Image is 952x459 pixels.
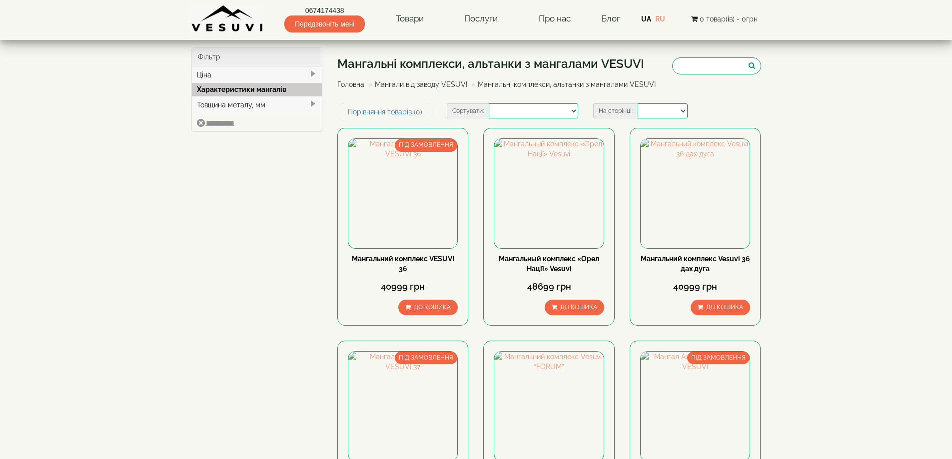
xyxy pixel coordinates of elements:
[337,57,663,70] h1: Мангальні комплекси, альтанки з мангалами VESUVI
[191,5,264,32] img: Завод VESUVI
[398,300,458,315] button: До кошика
[395,139,457,151] span: ПІД ЗАМОВЛЕННЯ
[687,352,750,364] span: ПІД ЗАМОВЛЕННЯ
[352,255,454,273] a: Мангальний комплекс VESUVI 36
[192,83,322,96] div: Характеристики мангалів
[641,255,750,273] a: Мангальний комплекс Vesuvi 36 дах дуга
[337,80,364,88] a: Головна
[641,139,750,248] img: Мангальний комплекс Vesuvi 36 дах дуга
[348,280,458,293] div: 40999 грн
[545,300,604,315] button: До кошика
[414,304,451,311] span: До кошика
[706,304,743,311] span: До кошика
[192,48,322,66] div: Фільтр
[529,7,581,30] a: Про нас
[494,139,603,248] img: Мангальный комплекс «Орел Нації» Vesuvi
[560,304,597,311] span: До кошика
[284,5,365,15] a: 0674174438
[447,103,489,118] label: Сортувати:
[499,255,599,273] a: Мангальный комплекс «Орел Нації» Vesuvi
[688,13,761,24] button: 0 товар(ів) - 0грн
[469,79,656,89] li: Мангальні комплекси, альтанки з мангалами VESUVI
[691,300,750,315] button: До кошика
[641,15,651,23] a: UA
[337,103,433,120] a: Порівняння товарів (0)
[386,7,434,30] a: Товари
[348,139,457,248] img: Мангальний комплекс VESUVI 36
[375,80,467,88] a: Мангали від заводу VESUVI
[192,96,322,113] div: Товщина металу, мм
[655,15,665,23] a: RU
[454,7,508,30] a: Послуги
[601,13,620,23] a: Блог
[700,15,758,23] span: 0 товар(ів) - 0грн
[395,352,457,364] span: ПІД ЗАМОВЛЕННЯ
[494,280,604,293] div: 48699 грн
[640,280,750,293] div: 40999 грн
[192,66,322,83] div: Ціна
[284,15,365,32] span: Передзвоніть мені
[593,103,638,118] label: На сторінці:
